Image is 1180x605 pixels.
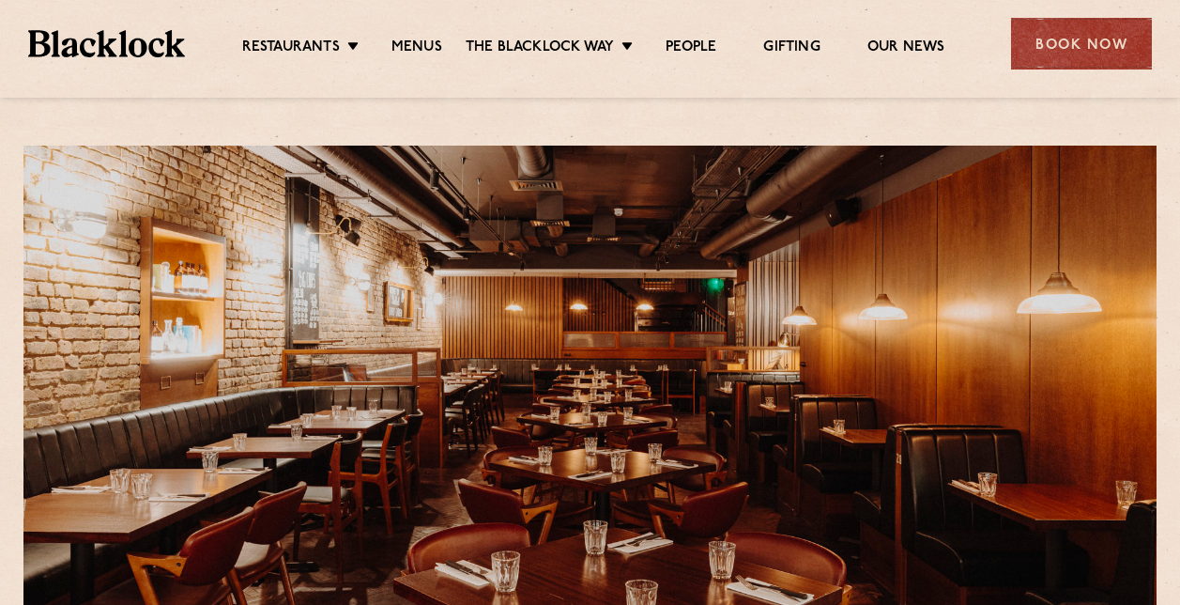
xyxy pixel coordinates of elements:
a: Menus [391,39,442,59]
a: People [666,39,716,59]
div: Book Now [1011,18,1152,70]
a: Gifting [763,39,820,59]
a: Restaurants [242,39,340,59]
a: The Blacklock Way [466,39,614,59]
a: Our News [867,39,945,59]
img: BL_Textured_Logo-footer-cropped.svg [28,30,185,56]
